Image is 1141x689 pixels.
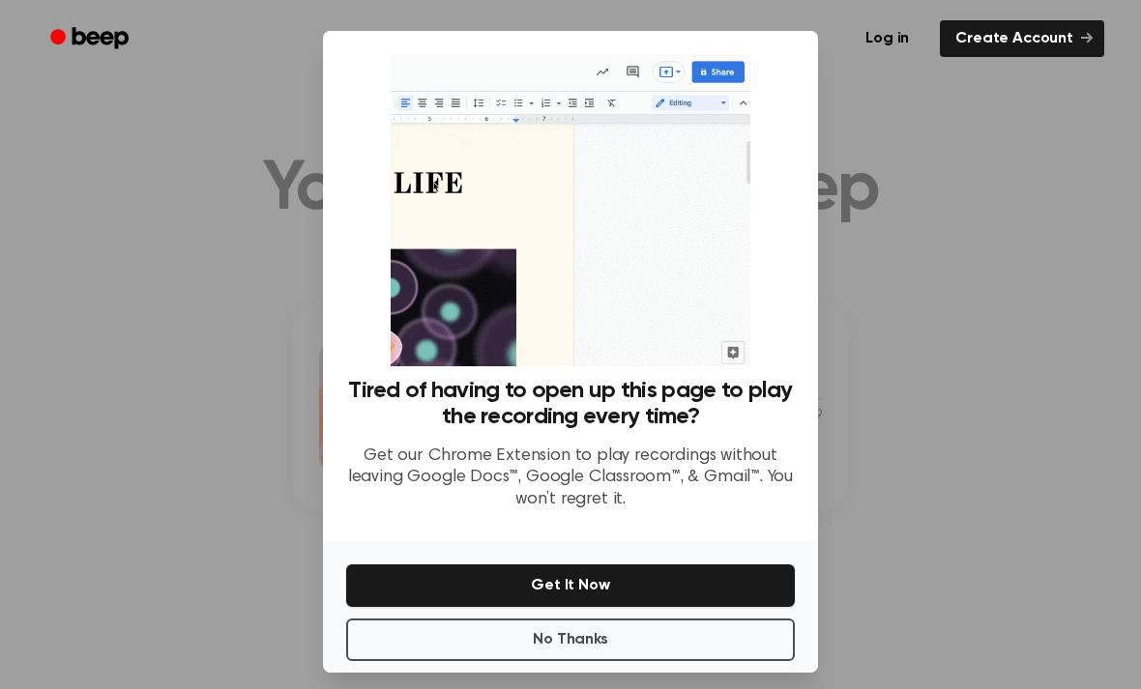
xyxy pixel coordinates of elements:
h3: Tired of having to open up this page to play the recording every time? [346,378,795,430]
a: Log in [846,16,928,61]
p: Get our Chrome Extension to play recordings without leaving Google Docs™, Google Classroom™, & Gm... [346,445,795,511]
a: Create Account [940,20,1104,57]
button: Get It Now [346,564,795,607]
img: Beep extension in action [391,54,749,366]
a: Beep [37,20,146,58]
button: No Thanks [346,618,795,661]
